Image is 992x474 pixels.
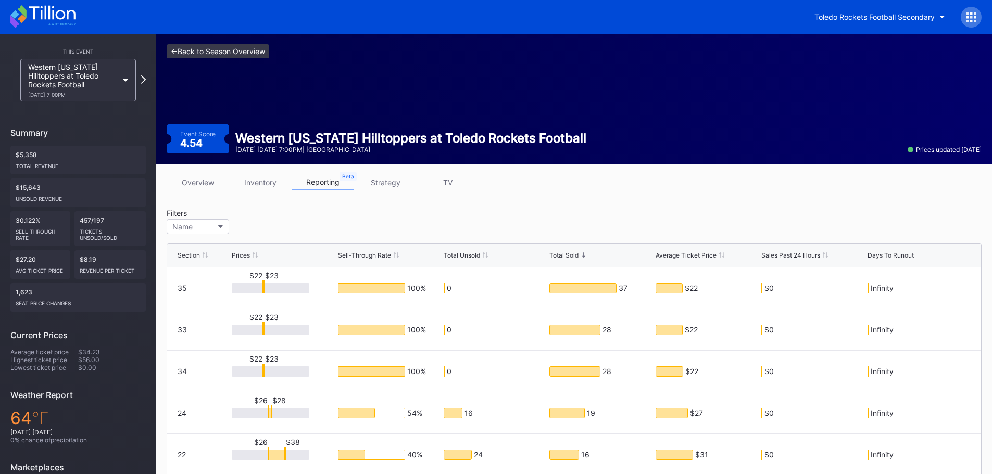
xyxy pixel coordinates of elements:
[265,354,279,363] div: $23
[232,251,250,259] div: Prices
[10,283,146,312] div: 1,623
[180,138,205,148] div: 4.54
[447,284,451,293] div: 0
[407,325,426,335] div: 100 %
[338,251,391,259] div: Sell-Through Rate
[249,313,262,322] div: $22
[764,284,774,293] div: $0
[764,450,774,459] div: $0
[167,209,234,217] div: Filters
[868,251,914,259] div: Days To Runout
[167,219,229,234] button: Name
[10,250,70,279] div: $27.20
[581,450,589,459] div: 16
[685,367,698,376] div: $22
[761,251,820,259] div: Sales Past 24 Hours
[10,178,146,207] div: $15,643
[10,356,78,364] div: Highest ticket price
[407,367,426,376] div: 100 %
[10,390,146,400] div: Weather Report
[78,364,146,371] div: $0.00
[78,356,146,364] div: $56.00
[10,146,146,174] div: $5,358
[167,44,269,58] a: <-Back to Season Overview
[74,250,146,279] div: $8.19
[417,174,479,190] a: TV
[16,263,65,274] div: Avg ticket price
[871,450,894,459] div: Infinity
[178,325,187,334] div: 33
[871,367,894,376] div: Infinity
[354,174,417,190] a: strategy
[10,330,146,340] div: Current Prices
[178,408,186,417] div: 24
[286,438,300,446] div: $38
[10,211,70,246] div: 30.122%
[871,408,894,418] div: Infinity
[16,159,141,169] div: Total Revenue
[28,92,118,98] div: [DATE] 7:00PM
[229,174,292,190] a: inventory
[10,408,146,428] div: 64
[178,284,187,292] div: 35
[764,325,774,335] div: $0
[235,131,586,146] div: Western [US_STATE] Hilltoppers at Toledo Rockets Football
[16,224,65,241] div: Sell Through Rate
[10,348,78,356] div: Average ticket price
[695,450,708,459] div: $31
[407,450,422,459] div: 40 %
[464,408,473,418] div: 16
[80,224,141,241] div: Tickets Unsold/Sold
[178,367,187,376] div: 34
[32,408,49,428] span: ℉
[16,296,141,306] div: seat price changes
[602,367,611,376] div: 28
[28,62,118,98] div: Western [US_STATE] Hilltoppers at Toledo Rockets Football
[407,408,422,418] div: 54 %
[235,146,586,153] div: [DATE] [DATE] 7:00PM | [GEOGRAPHIC_DATA]
[74,211,146,246] div: 457/197
[685,325,698,335] div: $22
[178,450,186,459] div: 22
[447,325,451,335] div: 0
[78,348,146,356] div: $34.23
[16,191,141,202] div: Unsold Revenue
[265,271,279,280] div: $23
[764,408,774,418] div: $0
[444,251,480,259] div: Total Unsold
[447,367,451,376] div: 0
[807,7,953,27] button: Toledo Rockets Football Secondary
[180,130,216,138] div: Event Score
[814,12,935,21] div: Toledo Rockets Football Secondary
[10,48,146,55] div: This Event
[602,325,611,335] div: 28
[685,284,698,293] div: $22
[587,408,595,418] div: 19
[619,284,627,293] div: 37
[272,396,286,405] div: $28
[292,174,354,190] a: reporting
[690,408,703,418] div: $27
[764,367,774,376] div: $0
[549,251,579,259] div: Total Sold
[172,222,193,231] div: Name
[656,251,717,259] div: Average Ticket Price
[10,428,146,436] div: [DATE] [DATE]
[167,174,229,190] a: overview
[908,146,982,153] div: Prices updated [DATE]
[871,325,894,335] div: Infinity
[407,284,426,293] div: 100 %
[80,263,141,274] div: Revenue per ticket
[10,462,146,472] div: Marketplaces
[249,354,262,363] div: $22
[10,127,146,138] div: Summary
[249,271,262,280] div: $22
[254,438,268,446] div: $26
[10,436,146,444] div: 0 % chance of precipitation
[871,284,894,293] div: Infinity
[10,364,78,371] div: Lowest ticket price
[474,450,483,459] div: 24
[178,251,200,259] div: Section
[254,396,268,405] div: $26
[265,313,279,322] div: $23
